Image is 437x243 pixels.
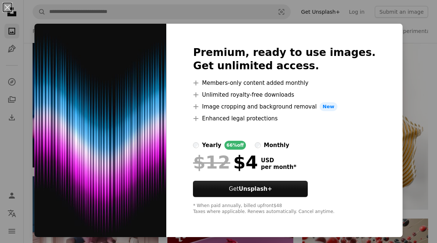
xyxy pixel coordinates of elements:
[34,24,166,237] img: premium_photo-1756854787634-5782906d64ff
[261,164,296,170] span: per month *
[193,79,376,87] li: Members-only content added monthly
[224,141,246,150] div: 66% off
[193,114,376,123] li: Enhanced legal protections
[193,142,199,148] input: yearly66%off
[193,181,308,197] button: GetUnsplash+
[261,157,296,164] span: USD
[193,102,376,111] li: Image cropping and background removal
[193,203,376,215] div: * When paid annually, billed upfront $48 Taxes where applicable. Renews automatically. Cancel any...
[193,153,230,172] span: $12
[193,46,376,73] h2: Premium, ready to use images. Get unlimited access.
[320,102,337,111] span: New
[202,141,221,150] div: yearly
[193,153,258,172] div: $4
[193,90,376,99] li: Unlimited royalty-free downloads
[255,142,261,148] input: monthly
[264,141,289,150] div: monthly
[239,186,272,192] strong: Unsplash+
